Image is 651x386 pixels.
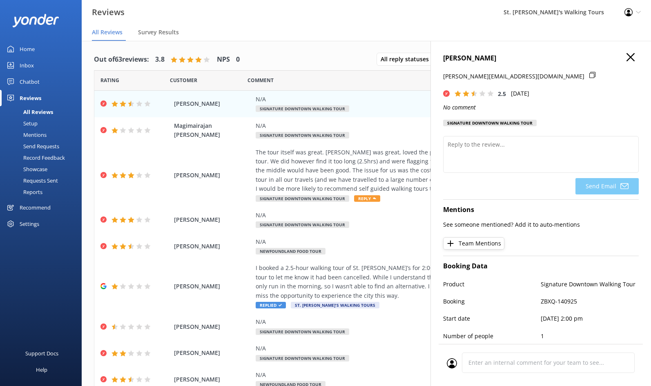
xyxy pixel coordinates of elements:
[256,263,583,300] div: I booked a 2.5-hour walking tour of St. [PERSON_NAME]’s for 2:00 p.m., but received a call at noo...
[92,6,125,19] h3: Reviews
[443,297,541,306] p: Booking
[443,237,504,250] button: Team Mentions
[443,261,639,272] h4: Booking Data
[256,221,349,228] span: Signature Downtown Walking Tour
[138,28,179,36] span: Survey Results
[256,121,583,130] div: N/A
[256,148,583,194] div: The tour itself was great. [PERSON_NAME] was great, loved the personalisation, the stories and th...
[5,141,82,152] a: Send Requests
[5,152,65,163] div: Record Feedback
[354,195,380,202] span: Reply
[256,195,349,202] span: Signature Downtown Walking Tour
[5,129,47,141] div: Mentions
[174,375,252,384] span: [PERSON_NAME]
[5,186,42,198] div: Reports
[5,106,82,118] a: All Reviews
[94,54,149,65] h4: Out of 63 reviews:
[626,53,635,62] button: Close
[100,76,119,84] span: Date
[20,216,39,232] div: Settings
[174,322,252,331] span: [PERSON_NAME]
[443,280,541,289] p: Product
[5,118,82,129] a: Setup
[256,132,349,138] span: Signature Downtown Walking Tour
[20,90,41,106] div: Reviews
[5,141,59,152] div: Send Requests
[174,348,252,357] span: [PERSON_NAME]
[174,171,252,180] span: [PERSON_NAME]
[174,121,252,140] span: Magimairajan [PERSON_NAME]
[256,105,349,112] span: Signature Downtown Walking Tour
[381,55,434,64] span: All reply statuses
[20,41,35,57] div: Home
[20,199,51,216] div: Recommend
[5,186,82,198] a: Reports
[256,95,583,104] div: N/A
[511,89,529,98] p: [DATE]
[5,163,47,175] div: Showcase
[174,99,252,108] span: [PERSON_NAME]
[447,358,457,368] img: user_profile.svg
[443,314,541,323] p: Start date
[20,74,40,90] div: Chatbot
[174,215,252,224] span: [PERSON_NAME]
[12,14,59,27] img: yonder-white-logo.png
[256,237,583,246] div: N/A
[541,332,639,341] p: 1
[5,118,38,129] div: Setup
[256,248,325,254] span: Newfoundland Food Tour
[443,205,639,215] h4: Mentions
[256,344,583,353] div: N/A
[256,302,286,308] span: Replied
[5,175,58,186] div: Requests Sent
[541,280,639,289] p: Signature Downtown Walking Tour
[20,57,34,74] div: Inbox
[170,76,197,84] span: Date
[256,211,583,220] div: N/A
[155,54,165,65] h4: 3.8
[5,106,53,118] div: All Reviews
[36,361,47,378] div: Help
[443,53,639,64] h4: [PERSON_NAME]
[541,314,639,323] p: [DATE] 2:00 pm
[256,317,583,326] div: N/A
[236,54,240,65] h4: 0
[5,175,82,186] a: Requests Sent
[443,332,541,341] p: Number of people
[256,328,349,335] span: Signature Downtown Walking Tour
[498,90,506,98] span: 2.5
[174,242,252,251] span: [PERSON_NAME]
[217,54,230,65] h4: NPS
[174,282,252,291] span: [PERSON_NAME]
[5,129,82,141] a: Mentions
[541,297,639,306] p: ZBXQ-140925
[256,370,583,379] div: N/A
[25,345,58,361] div: Support Docs
[443,72,584,81] p: [PERSON_NAME][EMAIL_ADDRESS][DOMAIN_NAME]
[443,103,476,111] i: No comment
[443,120,537,126] div: Signature Downtown Walking Tour
[256,355,349,361] span: Signature Downtown Walking Tour
[247,76,274,84] span: Question
[291,302,379,308] span: St. [PERSON_NAME]'s Walking Tours
[5,163,82,175] a: Showcase
[443,220,639,229] p: See someone mentioned? Add it to auto-mentions
[92,28,123,36] span: All Reviews
[5,152,82,163] a: Record Feedback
